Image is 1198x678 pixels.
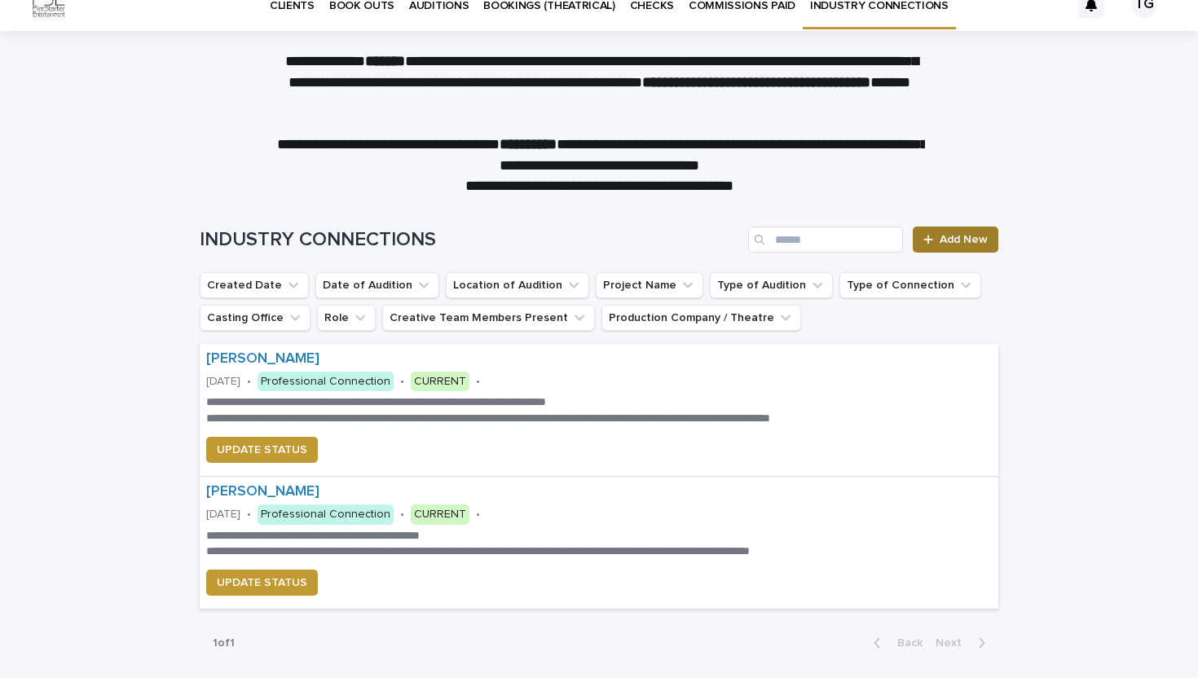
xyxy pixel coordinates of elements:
p: • [247,375,251,389]
button: Back [861,636,929,650]
p: • [476,375,480,389]
div: Professional Connection [258,504,394,525]
span: Add New [940,234,988,245]
button: Creative Team Members Present [382,305,595,331]
button: Role [317,305,376,331]
button: Type of Connection [839,272,981,298]
div: CURRENT [411,372,469,392]
p: [DATE] [206,375,240,389]
button: Date of Audition [315,272,439,298]
div: CURRENT [411,504,469,525]
button: UPDATE STATUS [206,570,318,596]
p: • [400,375,404,389]
button: Next [929,636,998,650]
span: UPDATE STATUS [217,442,307,458]
input: Search [748,227,903,253]
button: Created Date [200,272,309,298]
p: 1 of 1 [200,623,248,663]
p: [DATE] [206,508,240,522]
button: Production Company / Theatre [601,305,801,331]
button: Type of Audition [710,272,833,298]
a: Add New [913,227,998,253]
span: Next [936,637,971,649]
p: • [476,508,480,522]
span: Back [887,637,923,649]
h1: INDUSTRY CONNECTIONS [200,228,742,252]
a: [PERSON_NAME] [206,483,319,501]
p: • [400,508,404,522]
button: UPDATE STATUS [206,437,318,463]
span: UPDATE STATUS [217,575,307,591]
button: Project Name [596,272,703,298]
button: Casting Office [200,305,311,331]
button: Location of Audition [446,272,589,298]
p: • [247,508,251,522]
a: [PERSON_NAME] [206,350,319,368]
div: Professional Connection [258,372,394,392]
